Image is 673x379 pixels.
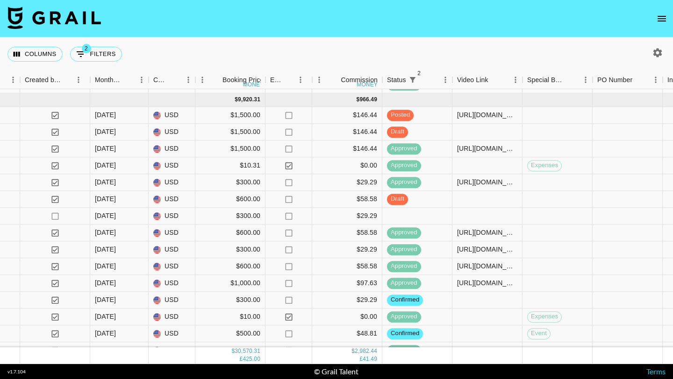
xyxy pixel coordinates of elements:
div: $29.29 [312,292,382,309]
div: Sep '25 [95,211,116,221]
a: Terms [646,367,666,376]
button: Menu [72,73,86,87]
div: $10.00 [195,309,265,325]
button: Menu [649,73,663,87]
div: Special Booking Type [527,71,566,89]
div: USD [149,258,195,275]
div: Sep '25 [95,312,116,322]
div: $10.31 [195,157,265,174]
div: USD [149,275,195,292]
div: USD [149,225,195,241]
div: money [357,82,378,87]
button: Sort [122,73,135,86]
div: $500.00 [195,325,265,342]
button: Sort [209,73,222,86]
div: https://www.tiktok.com/@marktakeoverr/video/7547840354347748639?is_from_webapp=1&sender_device=pc... [457,262,517,271]
div: Commission [341,71,378,89]
button: Menu [135,73,149,87]
div: Sep '25 [95,195,116,204]
div: 41.49 [363,356,377,364]
div: Currency [153,71,168,89]
div: https://www.tiktok.com/@zohrastacey/video/7550480939797892370?is_from_webapp=1&sender_device=pc&w... [457,111,517,120]
div: Sep '25 [95,329,116,338]
span: approved [387,279,421,288]
div: USD [149,325,195,342]
div: USD [149,174,195,191]
div: $29.29 [312,342,382,359]
div: USD [149,157,195,174]
div: Sep '25 [95,111,116,120]
div: £ [359,356,363,364]
div: Month Due [95,71,122,89]
div: USD [149,208,195,225]
button: Sort [61,73,74,86]
div: Expenses: Remove Commission? [270,71,283,89]
div: USD [149,107,195,124]
div: https://www.tiktok.com/@zohrastacey/video/7553069325452610834?is_from_webapp=1&sender_device=pc&w... [457,144,517,154]
div: Month Due [90,71,149,89]
div: USD [149,292,195,309]
div: $97.63 [312,275,382,292]
div: money [243,82,264,87]
span: draft [387,128,408,137]
div: $600.00 [195,258,265,275]
span: 2 [82,44,91,53]
div: $1,500.00 [195,140,265,157]
div: $300.00 [195,174,265,191]
button: Menu [181,73,195,87]
div: $600.00 [195,191,265,208]
span: approved [387,161,421,170]
div: Created by Grail Team [20,71,90,89]
div: PO Number [597,71,632,89]
div: $146.44 [312,140,382,157]
div: USD [149,140,195,157]
div: Sep '25 [95,295,116,305]
button: Menu [195,73,209,87]
div: Video Link [452,71,523,89]
div: Status [382,71,452,89]
div: 966.49 [359,96,377,104]
div: $146.44 [312,107,382,124]
div: Expenses: Remove Commission? [265,71,312,89]
span: Expenses [528,313,561,322]
div: USD [149,342,195,359]
div: Sep '25 [95,178,116,187]
span: posted [387,111,414,120]
div: https://www.tiktok.com/@xoxoteakin/video/7550764649612889374?is_from_webapp=1&sender_device=pc&we... [457,178,517,187]
div: $146.44 [312,124,382,140]
div: $58.58 [312,258,382,275]
div: $ [351,348,355,356]
span: confirmed [387,296,423,305]
div: $ [357,96,360,104]
div: Sep '25 [95,346,116,355]
div: Sep '25 [95,127,116,137]
span: draft [387,195,408,204]
div: https://www.tiktok.com/@alrightlilly/video/7540330179609038102?is_from_webapp=1&sender_device=pc&... [457,80,517,90]
div: 2,982.44 [355,348,377,356]
div: USD [149,191,195,208]
div: Sep '25 [95,228,116,238]
span: confirmed [387,330,423,338]
div: Aug '25 [95,80,116,90]
div: v 1.7.104 [7,369,26,375]
span: approved [387,145,421,154]
span: approved [387,229,421,238]
div: https://www.instagram.com/reel/DOodw4vD6OS/?igsh=MTRlZXp3ajByZHRnaw%3D%3D [457,245,517,254]
div: https://www.tiktok.com/@xoxoteakin/video/7547911153326787871?is_from_webapp=1&sender_device=pc&we... [457,346,517,355]
div: Sep '25 [95,144,116,154]
div: USD [149,309,195,325]
span: Event [528,330,550,338]
div: $1,500.00 [195,124,265,140]
div: $300.00 [195,241,265,258]
div: £ [240,356,243,364]
div: PO Number [593,71,663,89]
span: approved [387,313,421,322]
div: https://www.tiktok.com/@kofiandsam/video/7553985298686807303?is_from_webapp=1&sender_device=pc&we... [457,279,517,288]
button: Menu [294,73,308,87]
div: $ [231,348,235,356]
div: $300.00 [195,292,265,309]
div: Sep '25 [95,279,116,288]
div: $58.58 [312,225,382,241]
span: approved [387,178,421,187]
div: 30,570.31 [235,348,260,356]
